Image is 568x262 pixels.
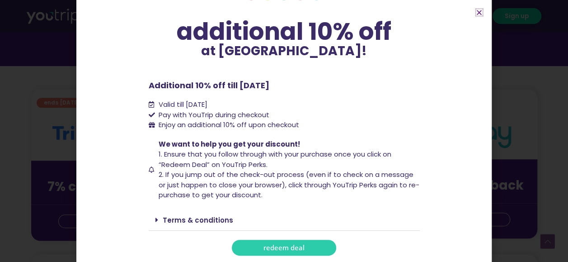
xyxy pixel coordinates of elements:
a: Close [476,9,483,16]
a: redeem deal [232,240,336,256]
span: We want to help you get your discount! [159,139,300,149]
span: Pay with YouTrip during checkout [156,110,269,120]
div: Terms & conditions [149,210,420,231]
p: Additional 10% off till [DATE] [149,79,420,91]
div: additional 10% off [149,19,420,45]
span: redeem deal [263,244,305,251]
span: Valid till [DATE] [156,100,207,110]
p: at [GEOGRAPHIC_DATA]! [149,45,420,57]
a: Terms & conditions [163,215,233,225]
span: 2. If you jump out of the check-out process (even if to check on a message or just happen to clos... [159,170,419,200]
span: 1. Ensure that you follow through with your purchase once you click on “Redeem Deal” on YouTrip P... [159,149,391,169]
span: Enjoy an additional 10% off upon checkout [159,120,299,129]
